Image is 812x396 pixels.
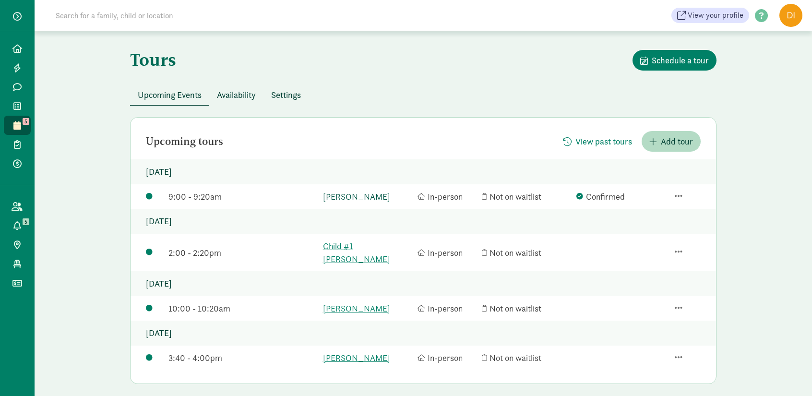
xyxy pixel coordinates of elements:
button: Upcoming Events [130,84,209,105]
div: 9:00 - 9:20am [168,190,318,203]
div: In-person [418,190,478,203]
div: Not on waitlist [482,302,572,315]
p: [DATE] [131,321,716,346]
button: View past tours [555,131,640,152]
div: In-person [418,246,478,259]
a: View your profile [671,8,749,23]
a: 5 [4,216,31,235]
button: Settings [263,84,309,105]
div: 10:00 - 10:20am [168,302,318,315]
span: View your profile [688,10,743,21]
span: Schedule a tour [652,54,709,67]
button: Add tour [642,131,701,152]
button: Availability [209,84,263,105]
a: [PERSON_NAME] [323,302,413,315]
span: Add tour [661,135,693,148]
div: Not on waitlist [482,190,572,203]
a: View past tours [555,136,640,147]
span: Settings [271,88,301,101]
p: [DATE] [131,159,716,184]
h2: Upcoming tours [146,136,223,147]
button: Schedule a tour [633,50,716,71]
p: [DATE] [131,271,716,296]
div: Not on waitlist [482,246,572,259]
span: 5 [23,118,29,125]
input: Search for a family, child or location [50,6,319,25]
div: 3:40 - 4:00pm [168,351,318,364]
h1: Tours [130,50,176,69]
span: Availability [217,88,256,101]
a: [PERSON_NAME] [323,351,413,364]
div: Confirmed [576,190,666,203]
a: 5 [4,116,31,135]
div: Not on waitlist [482,351,572,364]
a: [PERSON_NAME] [323,190,413,203]
div: In-person [418,302,478,315]
span: Upcoming Events [138,88,202,101]
div: In-person [418,351,478,364]
div: 2:00 - 2:20pm [168,246,318,259]
a: Child #1 [PERSON_NAME] [323,240,413,265]
p: [DATE] [131,209,716,234]
span: View past tours [575,135,632,148]
span: 5 [23,218,29,225]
